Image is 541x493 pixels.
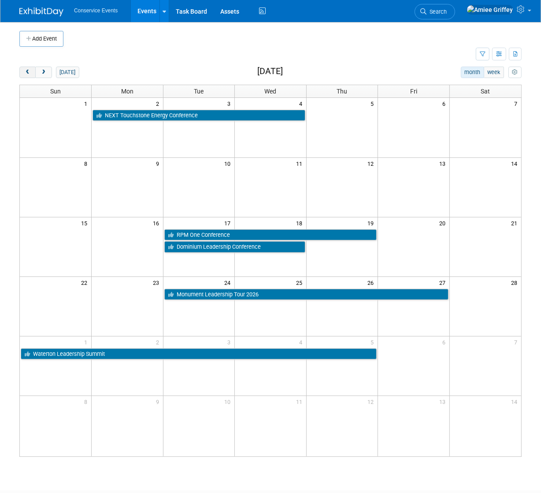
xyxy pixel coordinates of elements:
button: month [461,67,484,78]
span: 5 [370,336,378,347]
span: Sat [481,88,490,95]
a: NEXT Touchstone Energy Conference [93,110,305,121]
img: ExhibitDay [19,7,63,16]
i: Personalize Calendar [512,70,518,75]
span: 1 [83,336,91,347]
span: 6 [441,336,449,347]
span: 13 [438,158,449,169]
button: prev [19,67,36,78]
h2: [DATE] [257,67,283,76]
span: 14 [510,396,521,407]
span: 2 [155,336,163,347]
button: week [484,67,504,78]
span: 10 [223,158,234,169]
span: Conservice Events [74,7,118,14]
span: 25 [295,277,306,288]
span: 21 [510,217,521,228]
button: [DATE] [56,67,79,78]
span: Fri [410,88,417,95]
a: RPM One Conference [164,229,377,241]
span: 6 [441,98,449,109]
span: 22 [80,277,91,288]
span: 28 [510,277,521,288]
span: 1 [83,98,91,109]
span: 3 [226,98,234,109]
span: 10 [223,396,234,407]
span: 27 [438,277,449,288]
span: 4 [298,98,306,109]
span: Sun [50,88,61,95]
span: 9 [155,158,163,169]
span: 18 [295,217,306,228]
span: 8 [83,158,91,169]
span: Thu [337,88,348,95]
button: Add Event [19,31,63,47]
span: 19 [367,217,378,228]
span: 2 [155,98,163,109]
img: Amiee Griffey [467,5,513,15]
span: 20 [438,217,449,228]
button: myCustomButton [508,67,522,78]
span: 12 [367,396,378,407]
button: next [35,67,52,78]
span: 17 [223,217,234,228]
span: 4 [298,336,306,347]
span: 7 [513,98,521,109]
span: 9 [155,396,163,407]
a: Search [415,4,455,19]
a: Monument Leadership Tour 2026 [164,289,448,300]
span: 23 [152,277,163,288]
span: 11 [295,396,306,407]
span: 3 [226,336,234,347]
span: Wed [264,88,276,95]
span: 24 [223,277,234,288]
span: Mon [121,88,133,95]
span: 8 [83,396,91,407]
span: 14 [510,158,521,169]
span: 26 [367,277,378,288]
a: Waterton Leadership Summit [21,348,377,360]
span: 7 [513,336,521,347]
span: 11 [295,158,306,169]
span: 12 [367,158,378,169]
span: Tue [194,88,204,95]
span: 16 [152,217,163,228]
span: Search [426,8,447,15]
span: 13 [438,396,449,407]
span: 5 [370,98,378,109]
a: Dominium Leadership Conference [164,241,305,253]
span: 15 [80,217,91,228]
